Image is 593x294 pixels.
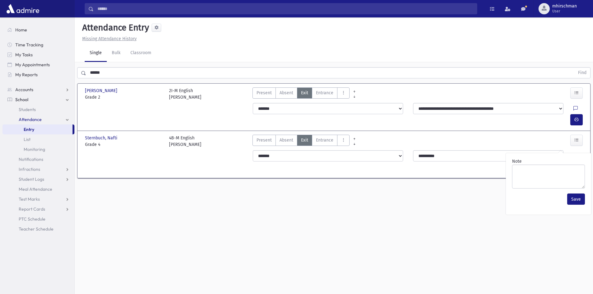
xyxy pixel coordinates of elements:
a: Bulk [107,44,125,62]
a: Single [85,44,107,62]
span: Absent [280,90,293,96]
span: Entry [24,127,34,132]
div: AttTypes [252,135,350,148]
a: Home [2,25,74,35]
a: Attendance [2,114,74,124]
span: Monitoring [24,147,45,152]
span: Exit [301,90,308,96]
span: Grade 4 [85,141,163,148]
a: Report Cards [2,204,74,214]
span: My Reports [15,72,38,77]
a: My Appointments [2,60,74,70]
span: Entrance [316,90,333,96]
a: Students [2,105,74,114]
span: Test Marks [19,196,40,202]
a: Student Logs [2,174,74,184]
span: My Tasks [15,52,33,58]
a: My Tasks [2,50,74,60]
span: Present [256,137,272,143]
span: [PERSON_NAME] [85,87,119,94]
span: Notifications [19,156,43,162]
span: Report Cards [19,206,45,212]
span: List [24,137,31,142]
span: Students [19,107,36,112]
span: mhirschman [552,4,577,9]
span: Attendance [19,117,42,122]
span: Present [256,90,272,96]
span: Sternbuch, Nafti [85,135,119,141]
a: Monitoring [2,144,74,154]
span: Home [15,27,27,33]
span: Accounts [15,87,33,92]
img: AdmirePro [5,2,41,15]
span: Exit [301,137,308,143]
span: Absent [280,137,293,143]
a: PTC Schedule [2,214,74,224]
label: Note [512,158,522,165]
a: Missing Attendance History [80,36,137,41]
a: List [2,134,74,144]
div: AttTypes [252,87,350,100]
span: Time Tracking [15,42,43,48]
a: Entry [2,124,73,134]
span: Grade 2 [85,94,163,100]
h5: Attendance Entry [80,22,149,33]
a: Time Tracking [2,40,74,50]
a: Classroom [125,44,156,62]
span: PTC Schedule [19,216,45,222]
span: Student Logs [19,176,44,182]
a: Notifications [2,154,74,164]
u: Missing Attendance History [82,36,137,41]
span: Meal Attendance [19,186,52,192]
span: User [552,9,577,14]
a: Teacher Schedule [2,224,74,234]
a: School [2,95,74,105]
a: Meal Attendance [2,184,74,194]
button: Save [567,194,585,205]
a: My Reports [2,70,74,80]
div: 2I-M English [PERSON_NAME] [169,87,201,100]
span: Infractions [19,166,40,172]
span: My Appointments [15,62,50,68]
a: Infractions [2,164,74,174]
span: School [15,97,28,102]
input: Search [94,3,477,14]
span: Entrance [316,137,333,143]
div: 4B-M English [PERSON_NAME] [169,135,201,148]
span: Teacher Schedule [19,226,54,232]
button: Find [574,68,590,78]
a: Accounts [2,85,74,95]
a: Test Marks [2,194,74,204]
